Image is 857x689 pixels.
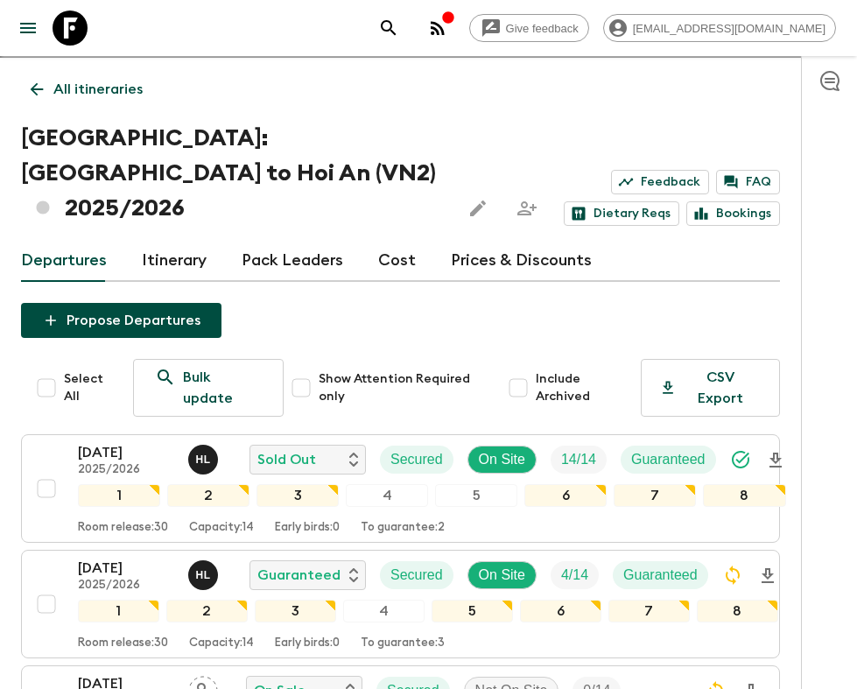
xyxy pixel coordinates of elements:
[536,370,634,405] span: Include Archived
[467,446,537,474] div: On Site
[631,449,706,470] p: Guaranteed
[467,561,537,589] div: On Site
[167,484,249,507] div: 2
[21,121,446,226] h1: [GEOGRAPHIC_DATA]: [GEOGRAPHIC_DATA] to Hoi An (VN2) 2025/2026
[520,600,601,622] div: 6
[188,566,221,580] span: Hoang Le Ngoc
[78,636,168,650] p: Room release: 30
[380,561,453,589] div: Secured
[275,636,340,650] p: Early birds: 0
[78,463,174,477] p: 2025/2026
[524,484,607,507] div: 6
[361,636,445,650] p: To guarantee: 3
[319,370,494,405] span: Show Attention Required only
[64,370,119,405] span: Select All
[78,442,174,463] p: [DATE]
[257,565,341,586] p: Guaranteed
[603,14,836,42] div: [EMAIL_ADDRESS][DOMAIN_NAME]
[479,565,525,586] p: On Site
[78,521,168,535] p: Room release: 30
[686,201,780,226] a: Bookings
[716,170,780,194] a: FAQ
[390,449,443,470] p: Secured
[256,484,339,507] div: 3
[551,561,599,589] div: Trip Fill
[21,72,152,107] a: All itineraries
[757,566,778,587] svg: Download Onboarding
[21,434,780,543] button: [DATE]2025/2026Hoang Le NgocSold OutSecuredOn SiteTrip FillGuaranteed12345678Room release:30Capac...
[697,600,778,622] div: 8
[189,636,254,650] p: Capacity: 14
[623,22,835,35] span: [EMAIL_ADDRESS][DOMAIN_NAME]
[189,521,254,535] p: Capacity: 14
[561,449,596,470] p: 14 / 14
[275,521,340,535] p: Early birds: 0
[564,201,679,226] a: Dietary Reqs
[21,240,107,282] a: Departures
[371,11,406,46] button: search adventures
[380,446,453,474] div: Secured
[183,367,262,409] p: Bulk update
[460,191,495,226] button: Edit this itinerary
[496,22,588,35] span: Give feedback
[451,240,592,282] a: Prices & Discounts
[78,579,174,593] p: 2025/2026
[561,565,588,586] p: 4 / 14
[765,450,786,471] svg: Download Onboarding
[346,484,428,507] div: 4
[608,600,690,622] div: 7
[188,560,221,590] button: HL
[343,600,425,622] div: 4
[78,600,159,622] div: 1
[361,521,445,535] p: To guarantee: 2
[78,484,160,507] div: 1
[479,449,525,470] p: On Site
[551,446,607,474] div: Trip Fill
[21,550,780,658] button: [DATE]2025/2026Hoang Le NgocGuaranteedSecuredOn SiteTrip FillGuaranteed12345678Room release:30Cap...
[255,600,336,622] div: 3
[133,359,284,417] a: Bulk update
[611,170,709,194] a: Feedback
[53,79,143,100] p: All itineraries
[623,565,698,586] p: Guaranteed
[703,484,785,507] div: 8
[142,240,207,282] a: Itinerary
[166,600,248,622] div: 2
[11,11,46,46] button: menu
[257,449,316,470] p: Sold Out
[242,240,343,282] a: Pack Leaders
[509,191,544,226] span: Share this itinerary
[21,303,221,338] button: Propose Departures
[78,558,174,579] p: [DATE]
[435,484,517,507] div: 5
[195,568,210,582] p: H L
[641,359,780,417] button: CSV Export
[722,565,743,586] svg: Sync Required - Changes detected
[195,453,210,467] p: H L
[614,484,696,507] div: 7
[378,240,416,282] a: Cost
[188,445,221,475] button: HL
[390,565,443,586] p: Secured
[188,450,221,464] span: Hoang Le Ngoc
[730,449,751,470] svg: Synced Successfully
[432,600,513,622] div: 5
[469,14,589,42] a: Give feedback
